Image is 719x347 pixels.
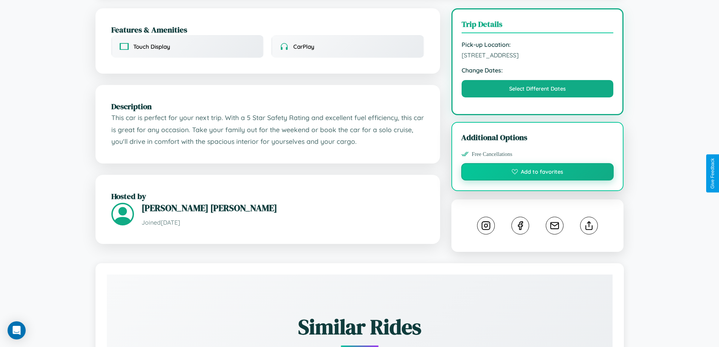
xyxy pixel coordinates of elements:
[472,151,513,157] span: Free Cancellations
[462,41,614,48] strong: Pick-up Location:
[8,321,26,339] div: Open Intercom Messenger
[461,132,614,143] h3: Additional Options
[142,217,424,228] p: Joined [DATE]
[111,101,424,112] h2: Description
[462,51,614,59] span: [STREET_ADDRESS]
[461,163,614,180] button: Add to favorites
[111,112,424,148] p: This car is perfect for your next trip. With a 5 Star Safety Rating and excellent fuel efficiency...
[462,66,614,74] strong: Change Dates:
[710,158,715,189] div: Give Feedback
[111,24,424,35] h2: Features & Amenities
[293,43,314,50] span: CarPlay
[142,202,424,214] h3: [PERSON_NAME] [PERSON_NAME]
[111,191,424,202] h2: Hosted by
[462,80,614,97] button: Select Different Dates
[133,312,586,341] h2: Similar Rides
[133,43,170,50] span: Touch Display
[462,19,614,33] h3: Trip Details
